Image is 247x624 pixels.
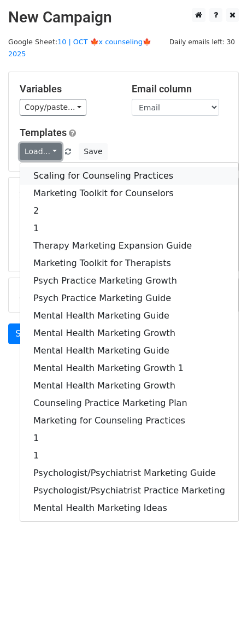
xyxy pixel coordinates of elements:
[20,447,238,464] a: 1
[20,237,238,255] a: Therapy Marketing Expansion Guide
[20,99,86,116] a: Copy/paste...
[79,143,107,160] button: Save
[20,325,238,342] a: Mental Health Marketing Growth
[166,36,239,48] span: Daily emails left: 30
[20,290,238,307] a: Psych Practice Marketing Guide
[20,482,238,499] a: Psychologist/Psychiatrist Practice Marketing
[20,255,238,272] a: Marketing Toolkit for Therapists
[20,83,115,95] h5: Variables
[132,83,227,95] h5: Email column
[20,167,238,185] a: Scaling for Counseling Practices
[20,429,238,447] a: 1
[166,38,239,46] a: Daily emails left: 30
[8,38,151,58] a: 10 | OCT 🍁x counseling🍁 2025
[20,220,238,237] a: 1
[8,8,239,27] h2: New Campaign
[20,360,238,377] a: Mental Health Marketing Growth 1
[20,342,238,360] a: Mental Health Marketing Guide
[20,499,238,517] a: Mental Health Marketing Ideas
[192,572,247,624] iframe: Chat Widget
[20,412,238,429] a: Marketing for Counseling Practices
[8,323,44,344] a: Send
[20,464,238,482] a: Psychologist/Psychiatrist Marketing Guide
[20,185,238,202] a: Marketing Toolkit for Counselors
[20,127,67,138] a: Templates
[20,272,238,290] a: Psych Practice Marketing Growth
[20,307,238,325] a: Mental Health Marketing Guide
[20,143,62,160] a: Load...
[20,377,238,395] a: Mental Health Marketing Growth
[20,395,238,412] a: Counseling Practice Marketing Plan
[20,202,238,220] a: 2
[8,38,151,58] small: Google Sheet:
